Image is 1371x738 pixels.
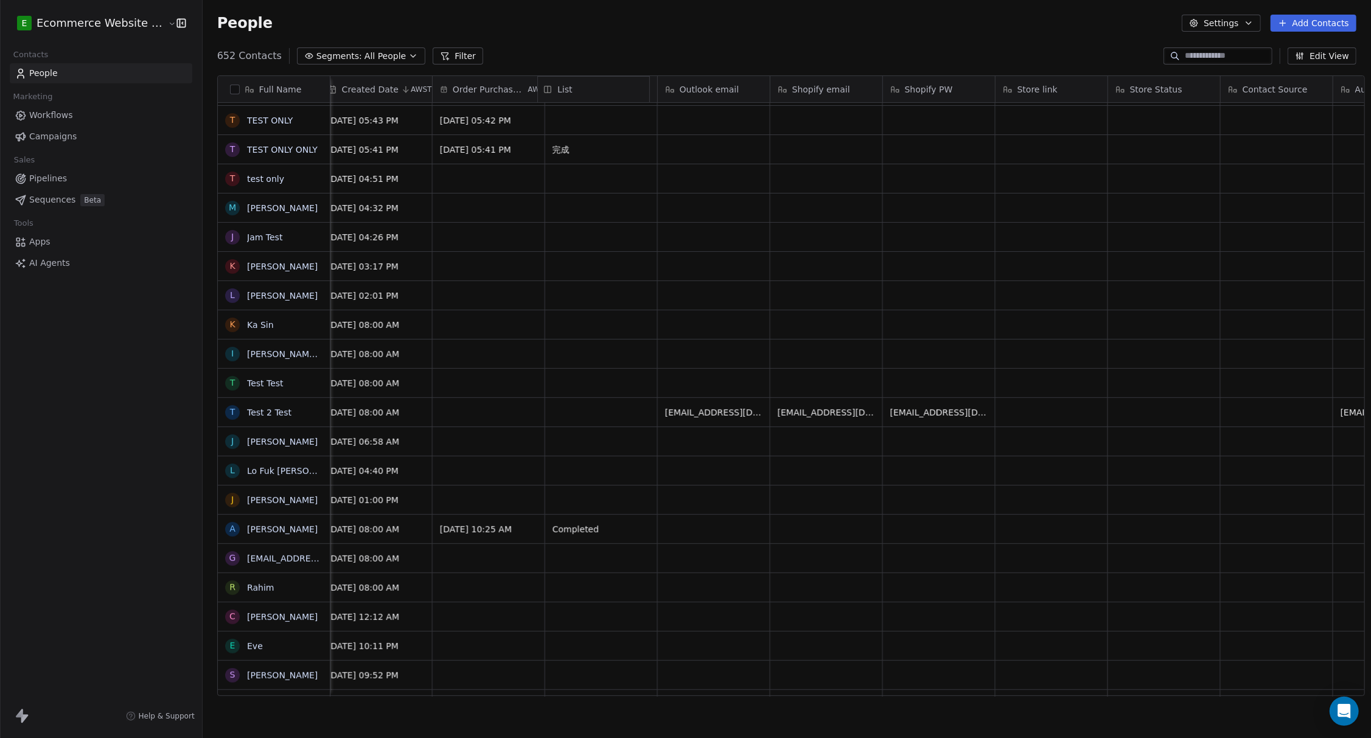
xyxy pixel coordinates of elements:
[327,144,425,156] span: [DATE] 05:41 PM
[247,554,396,563] a: [EMAIL_ADDRESS][DOMAIN_NAME]
[229,201,236,214] div: M
[327,114,425,127] span: [DATE] 05:43 PM
[126,711,194,721] a: Help & Support
[8,88,58,106] span: Marketing
[229,172,235,185] div: t
[247,378,284,388] a: Test Test
[327,465,425,477] span: [DATE] 04:40 PM
[229,406,235,419] div: T
[10,127,192,147] a: Campaigns
[440,114,537,127] span: [DATE] 05:42 PM
[658,76,770,102] div: Outlook email
[327,669,425,681] span: [DATE] 09:52 PM
[327,319,425,331] span: [DATE] 08:00 AM
[231,435,234,448] div: j
[217,14,273,32] span: People
[327,260,425,273] span: [DATE] 03:17 PM
[247,641,263,651] a: Eve
[1017,83,1058,96] span: Store link
[1182,15,1260,32] button: Settings
[453,83,526,96] span: Order Purchase Date
[22,17,27,29] span: E
[8,46,54,64] span: Contacts
[792,83,850,96] span: Shopify email
[327,290,425,302] span: [DATE] 02:01 PM
[247,349,391,359] a: [PERSON_NAME] [PERSON_NAME]
[229,552,235,565] div: g
[528,85,549,94] span: AWST
[1243,83,1308,96] span: Contact Source
[327,377,425,389] span: [DATE] 08:00 AM
[365,50,406,63] span: All People
[247,116,293,125] a: TEST ONLY
[29,109,73,122] span: Workflows
[557,83,572,96] span: List
[29,130,77,143] span: Campaigns
[327,640,425,652] span: [DATE] 10:11 PM
[231,347,234,360] div: I
[229,581,235,594] div: R
[680,83,739,96] span: Outlook email
[433,47,483,64] button: Filter
[327,231,425,243] span: [DATE] 04:26 PM
[411,85,432,94] span: AWST
[247,232,282,242] a: Jam Test
[553,144,650,156] span: 完成
[770,76,882,102] div: Shopify email
[327,436,425,448] span: [DATE] 06:58 AM
[440,144,537,156] span: [DATE] 05:41 PM
[229,523,235,535] div: A
[440,523,537,535] span: [DATE] 10:25 AM
[890,406,988,419] span: [EMAIL_ADDRESS][DOMAIN_NAME]
[37,15,165,31] span: Ecommerce Website Builder
[229,114,235,127] div: T
[229,669,235,681] div: S
[553,523,650,535] span: Completed
[247,262,318,271] a: [PERSON_NAME]
[247,174,284,184] a: test only
[247,612,318,622] a: [PERSON_NAME]
[247,583,274,593] a: Rahim
[80,194,105,206] span: Beta
[231,231,234,243] div: J
[1130,83,1182,96] span: Store Status
[778,406,875,419] span: [EMAIL_ADDRESS][DOMAIN_NAME]
[217,49,282,63] span: 652 Contacts
[905,83,953,96] span: Shopify PW
[327,523,425,535] span: [DATE] 08:00 AM
[996,76,1108,102] div: Store link
[229,639,235,652] div: E
[247,495,318,505] a: [PERSON_NAME]
[247,320,274,330] a: Ka Sin
[327,202,425,214] span: [DATE] 04:32 PM
[1271,15,1356,32] button: Add Contacts
[247,291,318,301] a: [PERSON_NAME]
[316,50,362,63] span: Segments:
[433,76,545,102] div: Order Purchase DateAWST
[247,203,318,213] a: [PERSON_NAME]
[231,493,234,506] div: J
[327,348,425,360] span: [DATE] 08:00 AM
[229,610,235,623] div: C
[230,464,235,477] div: L
[10,63,192,83] a: People
[229,143,235,156] div: T
[1288,47,1356,64] button: Edit View
[327,406,425,419] span: [DATE] 08:00 AM
[29,235,51,248] span: Apps
[10,105,192,125] a: Workflows
[10,190,192,210] a: SequencesBeta
[327,582,425,594] span: [DATE] 08:00 AM
[259,83,302,96] span: Full Name
[247,466,348,476] a: Lo Fuk [PERSON_NAME]
[10,232,192,252] a: Apps
[10,169,192,189] a: Pipelines
[327,494,425,506] span: [DATE] 01:00 PM
[229,260,235,273] div: K
[1330,697,1359,726] div: Open Intercom Messenger
[29,257,70,270] span: AI Agents
[229,318,235,331] div: K
[247,145,318,155] a: TEST ONLY ONLY
[9,214,38,232] span: Tools
[29,172,67,185] span: Pipelines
